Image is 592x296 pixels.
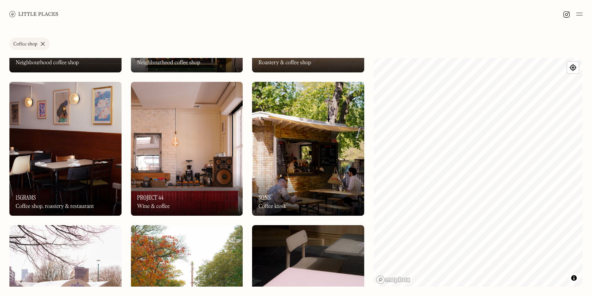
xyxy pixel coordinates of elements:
div: Coffee shop, roastery & restaurant [16,203,94,210]
div: Coffee kiosk [258,203,286,210]
button: Find my location [567,62,579,73]
h3: Project 44 [137,194,164,201]
div: Roastery & coffee shop [258,60,311,66]
img: Project 44 [131,82,243,216]
span: Toggle attribution [572,274,576,282]
h3: Riffs [16,51,29,58]
a: Mapbox homepage [376,275,410,284]
h3: Sons [258,194,271,201]
a: Project 44Project 44Project 44Wine & coffee [131,82,243,216]
div: Neighbourhood coffee shop [16,60,79,66]
h3: Jaunty [137,51,154,58]
h3: 15grams [16,194,36,201]
img: Sons [252,82,364,216]
a: 15grams15grams15gramsCoffee shop, roastery & restaurant [9,82,122,216]
div: Neighbourhood coffee shop [137,60,200,66]
a: Coffee shop [9,38,50,50]
button: Toggle attribution [569,273,579,283]
div: Wine & coffee [137,203,170,210]
div: Coffee shop [13,42,37,47]
a: SonsSonsSonsCoffee kiosk [252,82,364,216]
h3: Scenery [258,51,280,58]
canvas: Map [374,58,583,287]
img: 15grams [9,82,122,216]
